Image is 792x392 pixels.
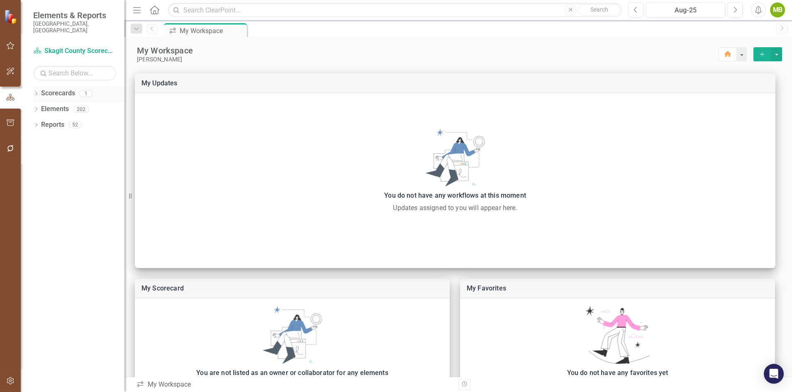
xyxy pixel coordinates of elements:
[771,47,782,61] button: select merge strategy
[68,121,82,128] div: 52
[770,2,785,17] button: MB
[41,89,75,98] a: Scorecards
[137,56,719,63] div: [PERSON_NAME]
[79,90,93,97] div: 1
[646,2,725,17] button: Aug-25
[590,6,608,13] span: Search
[33,20,116,34] small: [GEOGRAPHIC_DATA], [GEOGRAPHIC_DATA]
[41,120,64,130] a: Reports
[753,47,771,61] button: select merge strategy
[467,284,506,292] a: My Favorites
[136,380,452,390] div: My Workspace
[753,47,782,61] div: split button
[141,79,178,87] a: My Updates
[33,66,116,80] input: Search Below...
[180,26,245,36] div: My Workspace
[141,284,184,292] a: My Scorecard
[578,4,620,16] button: Search
[137,45,719,56] div: My Workspace
[649,5,722,15] div: Aug-25
[139,367,446,379] div: You are not listed as an owner or collaborator for any elements
[73,106,89,113] div: 202
[464,367,771,379] div: You do not have any favorites yet
[4,9,19,24] img: ClearPoint Strategy
[33,46,116,56] a: Skagit County Scorecard
[33,10,116,20] span: Elements & Reports
[168,3,622,17] input: Search ClearPoint...
[139,203,771,213] div: Updates assigned to you will appear here.
[139,190,771,201] div: You do not have any workflows at this moment
[764,364,784,384] div: Open Intercom Messenger
[41,104,69,114] a: Elements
